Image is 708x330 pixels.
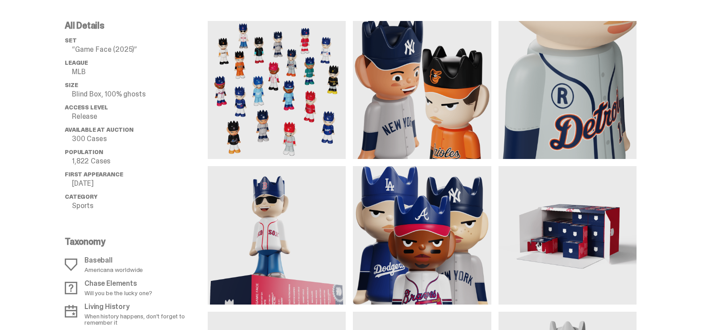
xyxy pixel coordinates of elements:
[499,21,637,159] img: media gallery image
[84,290,152,296] p: Will you be the lucky one?
[84,257,143,264] p: Baseball
[72,135,208,142] p: 300 Cases
[72,158,208,165] p: 1,822 Cases
[353,166,491,304] img: media gallery image
[72,180,208,187] p: [DATE]
[84,313,202,326] p: When history happens, don't forget to remember it
[65,21,208,30] p: All Details
[353,21,491,159] img: media gallery image
[84,267,143,273] p: Americana worldwide
[72,91,208,98] p: Blind Box, 100% ghosts
[65,81,78,89] span: Size
[65,126,134,134] span: Available at Auction
[84,280,152,287] p: Chase Elements
[72,68,208,75] p: MLB
[65,193,97,201] span: Category
[65,59,88,67] span: League
[72,46,208,53] p: “Game Face (2025)”
[208,166,346,304] img: media gallery image
[84,303,202,310] p: Living History
[65,237,202,246] p: Taxonomy
[65,148,103,156] span: Population
[72,113,208,120] p: Release
[65,171,123,178] span: First Appearance
[208,21,346,159] img: media gallery image
[65,104,108,111] span: Access Level
[72,202,208,209] p: Sports
[499,166,637,304] img: media gallery image
[65,37,77,44] span: set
